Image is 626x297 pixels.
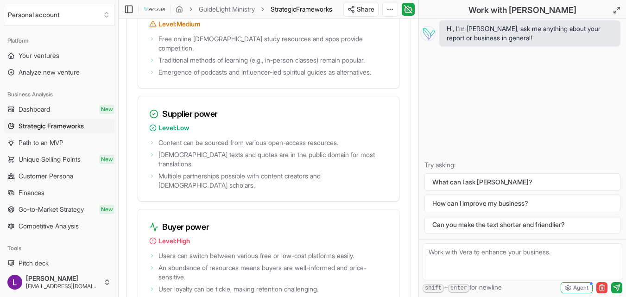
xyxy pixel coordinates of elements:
[158,150,388,169] span: [DEMOGRAPHIC_DATA] texts and quotes are in the public domain for most translations.
[19,221,79,231] span: Competitive Analysis
[296,5,332,13] span: Frameworks
[424,216,620,234] button: Can you make the text shorter and friendlier?
[19,138,63,147] span: Path to an MVP
[158,19,200,29] span: Level: Medium
[423,284,444,293] kbd: shift
[19,51,59,60] span: Your ventures
[149,221,388,234] h3: Buyer power
[4,48,114,63] a: Your ventures
[4,33,114,48] div: Platform
[176,5,332,14] nav: breadcrumb
[26,283,100,290] span: [EMAIL_ADDRESS][DOMAIN_NAME]
[99,105,114,114] span: New
[4,185,114,200] a: Finances
[4,152,114,167] a: Unique Selling PointsNew
[158,251,354,260] span: Users can switch between various free or low-cost platforms easily.
[19,171,73,181] span: Customer Persona
[19,68,80,77] span: Analyze new venture
[199,5,255,14] a: GuideLight Ministry
[19,105,50,114] span: Dashboard
[19,205,84,214] span: Go-to-Market Strategy
[343,2,379,17] button: Share
[143,4,166,15] img: logo
[4,271,114,293] button: [PERSON_NAME][EMAIL_ADDRESS][DOMAIN_NAME]
[4,65,114,80] a: Analyze new venture
[158,68,371,77] span: Emergence of podcasts and influencer-led spiritual guides as alternatives.
[4,256,114,271] a: Pitch deck
[26,274,100,283] span: [PERSON_NAME]
[561,282,593,293] button: Agent
[357,5,374,14] span: Share
[271,5,332,14] span: StrategicFrameworks
[423,283,502,293] span: + for newline
[99,155,114,164] span: New
[158,236,190,246] span: Level: High
[4,119,114,133] a: Strategic Frameworks
[4,135,114,150] a: Path to an MVP
[424,160,620,170] p: Try asking:
[19,259,49,268] span: Pitch deck
[4,102,114,117] a: DashboardNew
[99,205,114,214] span: New
[448,284,469,293] kbd: enter
[19,188,44,197] span: Finances
[4,219,114,234] a: Competitive Analysis
[468,4,576,17] h2: Work with [PERSON_NAME]
[4,87,114,102] div: Business Analysis
[7,275,22,290] img: ACg8ocL_fATFX8z4YcrRbkZHY1bci7WzRRJhso-FCC3wMFcSzHAJZQ=s96-c
[158,138,338,147] span: Content can be sourced from various open-access resources.
[4,202,114,217] a: Go-to-Market StrategyNew
[158,123,189,133] span: Level: Low
[158,56,365,65] span: Traditional methods of learning (e.g., in-person classes) remain popular.
[424,195,620,212] button: How can I improve my business?
[421,26,436,41] img: Vera
[158,284,318,294] span: User loyalty can be fickle, making retention challenging.
[424,173,620,191] button: What can I ask [PERSON_NAME]?
[149,107,388,120] h3: Supplier power
[158,263,388,282] span: An abundance of resources means buyers are well-informed and price-sensitive.
[4,241,114,256] div: Tools
[4,4,114,26] button: Select an organization
[158,34,388,53] span: Free online [DEMOGRAPHIC_DATA] study resources and apps provide competition.
[447,24,613,43] span: Hi, I'm [PERSON_NAME], ask me anything about your report or business in general!
[573,284,588,291] span: Agent
[4,169,114,183] a: Customer Persona
[158,171,388,190] span: Multiple partnerships possible with content creators and [DEMOGRAPHIC_DATA] scholars.
[19,121,84,131] span: Strategic Frameworks
[19,155,81,164] span: Unique Selling Points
